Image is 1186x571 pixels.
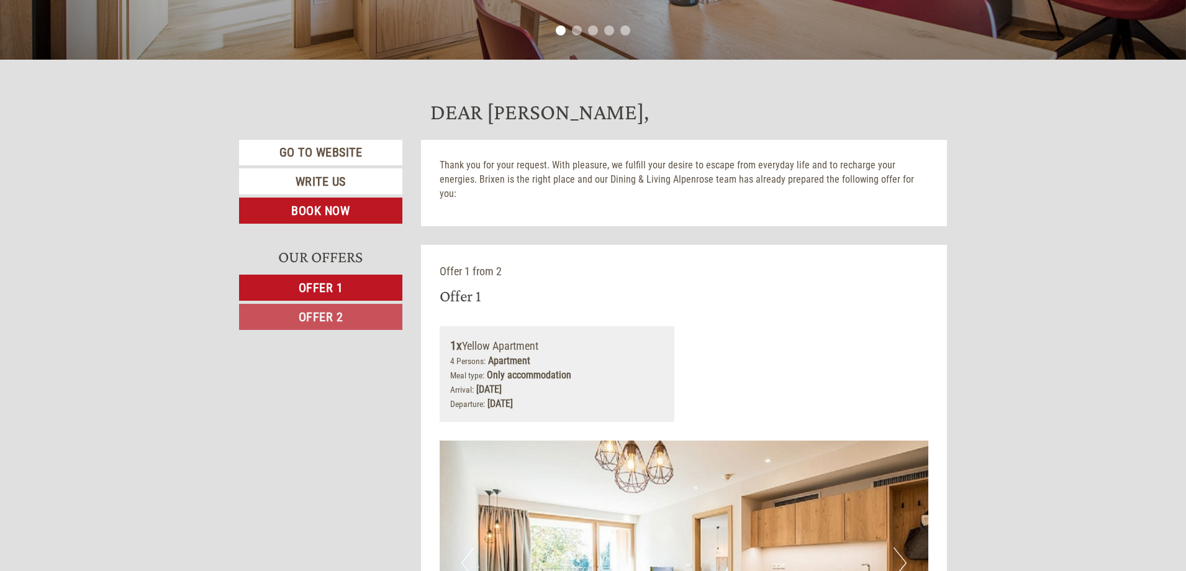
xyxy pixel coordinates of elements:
[239,140,402,165] a: Go to website
[430,100,649,125] h1: Dear [PERSON_NAME],
[239,168,402,194] a: Write us
[450,399,485,409] small: Departure:
[440,158,929,201] p: Thank you for your request. With pleasure, we fulfill your desire to escape from everyday life an...
[487,398,513,409] b: [DATE]
[299,280,343,295] span: Offer 1
[450,338,462,353] b: 1x
[239,245,402,268] div: Our offers
[450,385,474,395] small: Arrival:
[488,355,530,367] b: Apartment
[299,309,343,324] span: Offer 2
[450,370,484,380] small: Meal type:
[440,265,502,278] span: Offer 1 from 2
[239,198,402,224] a: Book now
[450,356,486,366] small: 4 Persons:
[476,383,502,395] b: [DATE]
[450,337,664,355] div: Yellow Apartment
[487,369,571,381] b: Only accommodation
[440,285,481,308] div: Offer 1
